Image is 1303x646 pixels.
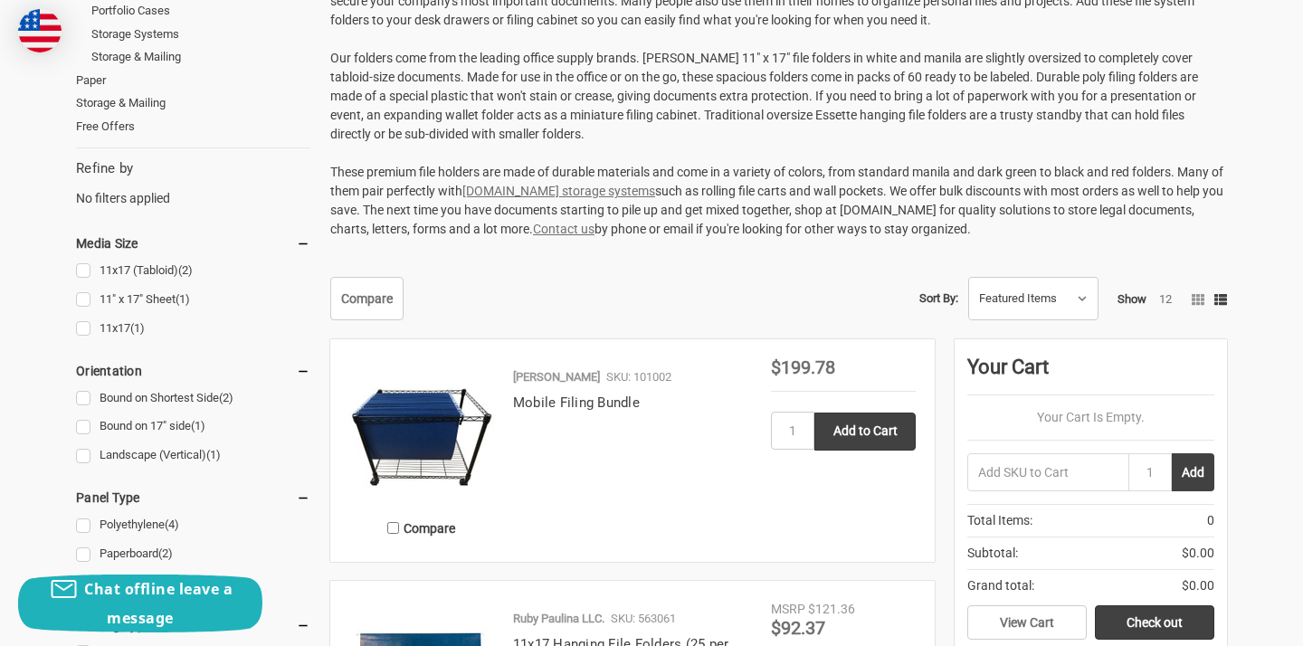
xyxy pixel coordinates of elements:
button: Add [1172,453,1214,491]
span: (2) [158,546,173,560]
span: Show [1118,292,1146,306]
a: [DOMAIN_NAME] storage systems [462,184,655,198]
h5: Orientation [76,360,310,382]
span: (1) [176,292,190,306]
span: $121.36 [808,602,855,616]
p: These premium file holders are made of durable materials and come in a variety of colors, from st... [330,163,1227,239]
a: Storage & Mailing [76,91,310,115]
h5: Panel Type [76,487,310,508]
h5: Media Size [76,233,310,254]
p: SKU: 563061 [611,610,676,628]
a: Contact us [533,222,594,236]
img: duty and tax information for United States [18,9,62,52]
a: Paper [76,69,310,92]
label: Sort By: [919,285,958,312]
span: (2) [219,391,233,404]
a: Bound on 17" side [76,414,310,439]
label: Compare [349,513,494,543]
div: No filters applied [76,158,310,207]
a: 11x17 (Tabloid) [76,259,310,283]
span: $0.00 [1182,544,1214,563]
p: Your Cart Is Empty. [967,408,1214,427]
span: Total Items: [967,511,1032,530]
span: $199.78 [771,356,835,378]
a: Bound on Shortest Side [76,386,310,411]
p: [PERSON_NAME] [513,368,600,386]
span: 0 [1207,511,1214,530]
input: Add to Cart [814,413,916,451]
span: (1) [130,321,145,335]
div: MSRP [771,600,805,619]
span: (2) [178,263,193,277]
a: Storage & Mailing [91,45,310,69]
a: Paperboard [76,542,310,566]
h5: Refine by [76,158,310,179]
a: Compare [330,277,404,320]
p: Ruby Paulina LLC. [513,610,604,628]
a: Landscape (Vertical) [76,443,310,468]
a: View Cart [967,605,1087,640]
img: Mobile Filing Bundle [349,358,494,503]
input: Compare [387,522,399,534]
a: Free Offers [76,115,310,138]
input: Add SKU to Cart [967,453,1128,491]
span: $0.00 [1182,576,1214,595]
div: Your Cart [967,352,1214,395]
span: (1) [206,448,221,461]
a: Polyethylene [76,513,310,537]
span: (4) [165,518,179,531]
button: Chat offline leave a message [18,575,262,632]
a: Storage Systems [91,23,310,46]
span: Subtotal: [967,544,1018,563]
span: (1) [191,419,205,432]
a: 11x17 [76,317,310,341]
a: Check out [1095,605,1214,640]
span: Chat offline leave a message [84,579,233,628]
p: SKU: 101002 [606,368,671,386]
p: Our folders come from the leading office supply brands. [PERSON_NAME] 11" x 17" file folders in w... [330,49,1227,144]
a: 12 [1159,292,1172,306]
span: Grand total: [967,576,1034,595]
span: $92.37 [771,617,825,639]
a: 11" x 17" Sheet [76,288,310,312]
a: Mobile Filing Bundle [513,394,640,411]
